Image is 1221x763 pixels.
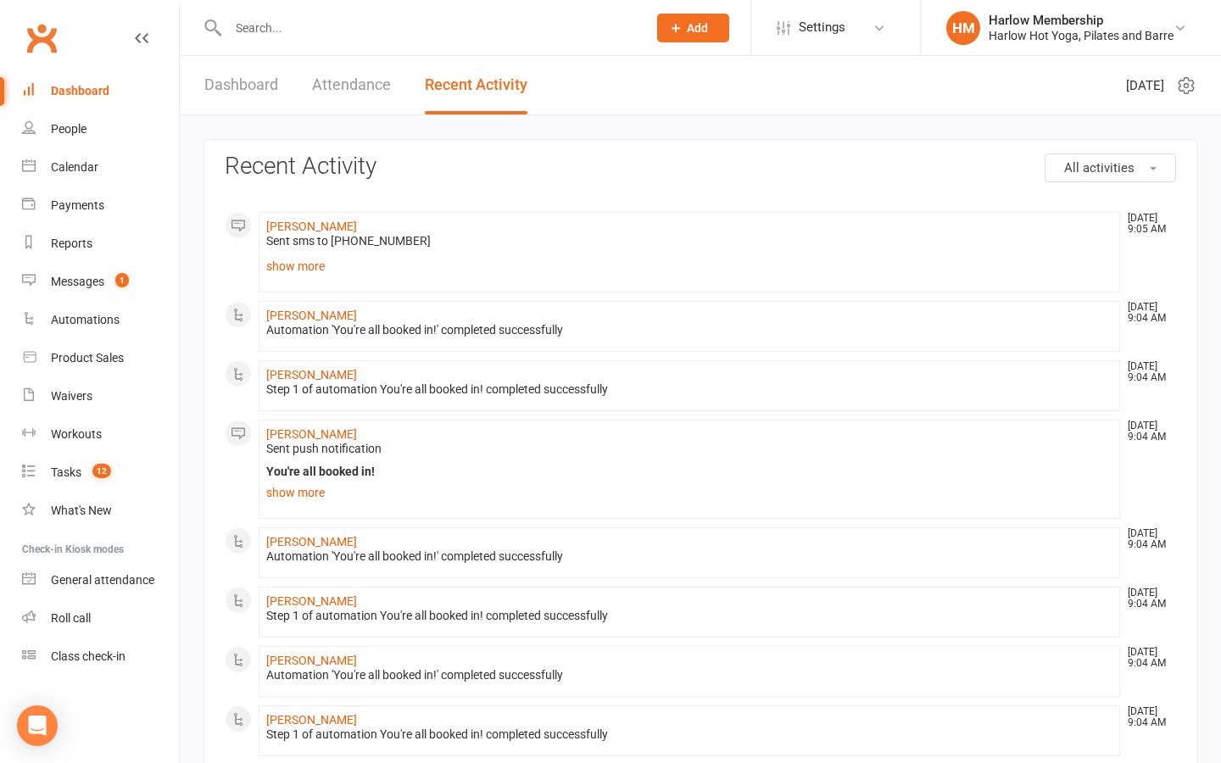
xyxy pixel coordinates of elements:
span: Sent sms to [PHONE_NUMBER] [266,234,431,248]
div: What's New [51,504,112,517]
div: Automations [51,313,120,326]
div: Open Intercom Messenger [17,705,58,746]
a: Workouts [22,415,179,454]
div: Step 1 of automation You're all booked in! completed successfully [266,609,1112,623]
span: [DATE] [1126,75,1164,96]
div: Calendar [51,160,98,174]
a: show more [266,254,1112,278]
time: [DATE] 9:04 AM [1119,588,1175,610]
span: Sent push notification [266,442,382,455]
a: What's New [22,492,179,530]
a: Clubworx [20,17,63,59]
time: [DATE] 9:04 AM [1119,706,1175,728]
div: General attendance [51,573,154,587]
span: 1 [115,273,129,287]
time: [DATE] 9:05 AM [1119,213,1175,235]
a: [PERSON_NAME] [266,713,357,727]
div: Class check-in [51,649,125,663]
span: All activities [1064,160,1135,175]
div: Tasks [51,465,81,479]
div: Harlow Hot Yoga, Pilates and Barre [989,28,1174,43]
a: Reports [22,225,179,263]
div: Product Sales [51,351,124,365]
div: People [51,122,86,136]
a: Roll call [22,599,179,638]
time: [DATE] 9:04 AM [1119,420,1175,443]
a: Recent Activity [425,56,527,114]
div: Workouts [51,427,102,441]
a: Class kiosk mode [22,638,179,676]
a: Attendance [312,56,391,114]
div: Harlow Membership [989,13,1174,28]
div: Reports [51,237,92,250]
div: Automation 'You're all booked in!' completed successfully [266,668,1112,682]
h3: Recent Activity [225,153,1176,180]
span: Settings [799,8,845,47]
div: HM [946,11,980,45]
a: show more [266,481,1112,504]
time: [DATE] 9:04 AM [1119,302,1175,324]
a: [PERSON_NAME] [266,220,357,233]
time: [DATE] 9:04 AM [1119,361,1175,383]
div: Waivers [51,389,92,403]
div: Dashboard [51,84,109,97]
div: Automation 'You're all booked in!' completed successfully [266,549,1112,564]
div: Roll call [51,611,91,625]
span: Add [687,21,708,35]
a: Calendar [22,148,179,187]
button: Add [657,14,729,42]
a: [PERSON_NAME] [266,535,357,549]
a: [PERSON_NAME] [266,427,357,441]
time: [DATE] 9:04 AM [1119,647,1175,669]
a: Automations [22,301,179,339]
a: Payments [22,187,179,225]
a: [PERSON_NAME] [266,654,357,667]
div: Step 1 of automation You're all booked in! completed successfully [266,382,1112,397]
input: Search... [223,16,635,40]
time: [DATE] 9:04 AM [1119,528,1175,550]
a: People [22,110,179,148]
a: [PERSON_NAME] [266,309,357,322]
div: Payments [51,198,104,212]
a: [PERSON_NAME] [266,594,357,608]
a: Messages 1 [22,263,179,301]
a: Dashboard [22,72,179,110]
a: General attendance kiosk mode [22,561,179,599]
div: Step 1 of automation You're all booked in! completed successfully [266,727,1112,742]
span: 12 [92,464,111,478]
a: Waivers [22,377,179,415]
a: Product Sales [22,339,179,377]
a: [PERSON_NAME] [266,368,357,381]
div: You're all booked in! [266,465,1112,479]
div: Automation 'You're all booked in!' completed successfully [266,323,1112,337]
a: Dashboard [204,56,278,114]
div: Messages [51,275,104,288]
button: All activities [1045,153,1176,182]
a: Tasks 12 [22,454,179,492]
